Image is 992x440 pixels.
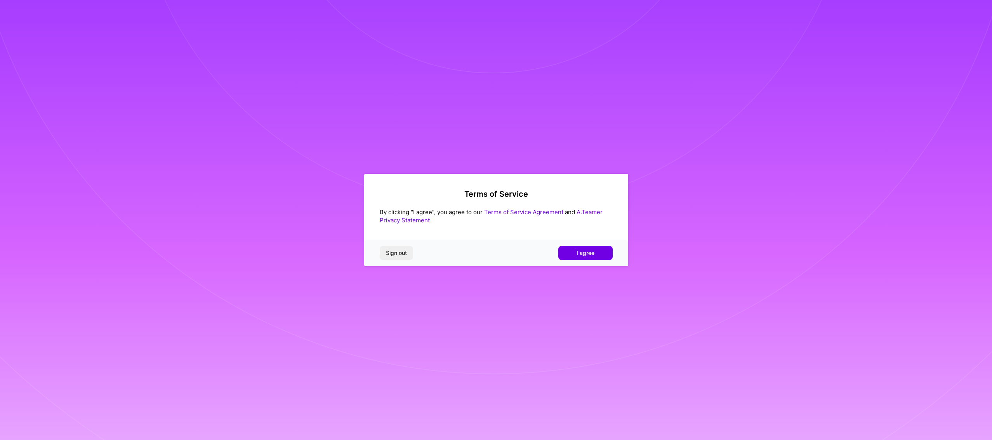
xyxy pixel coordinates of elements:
h2: Terms of Service [380,189,613,199]
button: Sign out [380,246,413,260]
span: Sign out [386,249,407,257]
span: I agree [577,249,594,257]
div: By clicking "I agree", you agree to our and [380,208,613,224]
button: I agree [558,246,613,260]
a: Terms of Service Agreement [484,208,563,216]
